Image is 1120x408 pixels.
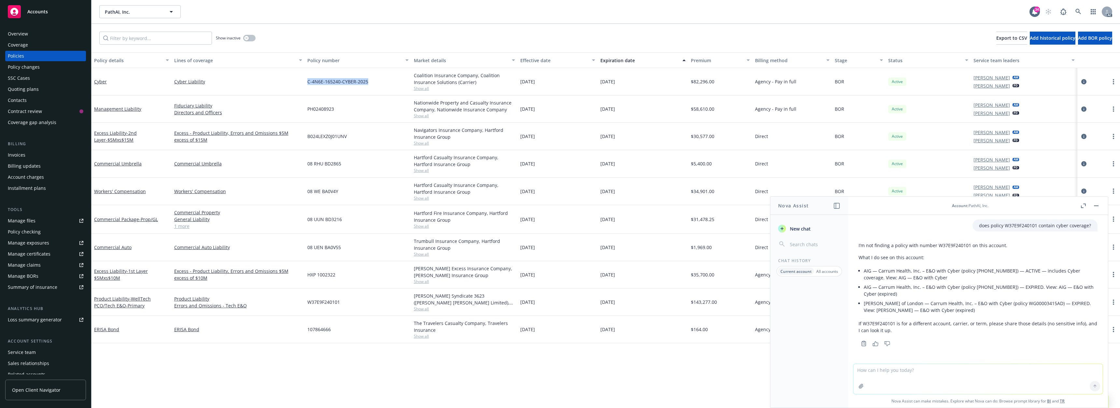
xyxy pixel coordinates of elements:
span: Show all [414,333,515,339]
a: Manage files [5,216,86,226]
span: - WellTech PCO/Tech E&O-Primary [94,296,151,309]
a: Commercial Property [174,209,302,216]
input: Filter by keyword... [99,32,212,45]
span: [DATE] [600,78,615,85]
a: Manage claims [5,260,86,270]
span: - Prop/GL [139,216,158,222]
a: Installment plans [5,183,86,193]
a: circleInformation [1080,187,1088,195]
a: more [1110,271,1117,278]
a: Commercial Auto Liability [174,244,302,251]
button: New chat [776,223,843,234]
span: $143,277.00 [691,299,717,305]
div: The Travelers Casualty Company, Travelers Insurance [414,320,515,333]
div: : PathAI, Inc. [952,203,988,208]
div: Chat History [770,258,848,263]
p: I’m not finding a policy with number W37E9F240101 on this account. [859,242,1098,249]
button: Stage [832,52,886,68]
span: Open Client Navigator [12,387,61,393]
a: Directors and Officers [174,109,302,116]
a: 1 more [174,223,302,230]
span: Show all [414,251,515,257]
div: Account settings [5,338,86,345]
a: Management Liability [94,106,141,112]
button: Premium [688,52,752,68]
span: Show all [414,306,515,312]
span: B024LEXZ0J01UNV [307,133,347,140]
div: Loss summary generator [8,315,62,325]
div: Summary of insurance [8,282,57,292]
a: [PERSON_NAME] [973,74,1010,81]
div: Sales relationships [8,358,49,369]
span: Export to CSV [996,35,1027,41]
span: Agency - Pay in full [755,271,796,278]
button: Effective date [518,52,598,68]
span: $164.00 [691,326,708,333]
a: Summary of insurance [5,282,86,292]
span: Active [891,106,904,112]
div: Policy number [307,57,401,64]
span: $1,969.00 [691,244,712,251]
div: Billing updates [8,161,41,171]
div: Tools [5,206,86,213]
a: Commercial Umbrella [174,160,302,167]
span: 107864666 [307,326,331,333]
button: Thumbs down [882,339,892,348]
li: [PERSON_NAME] of London — Carrum Health, Inc. – E&O with Cyber (policy WG00003415AD) — EXPIRED. V... [864,299,1098,315]
a: more [1110,243,1117,251]
span: - 1st Layer $5Mxs$10M [94,268,148,281]
div: Hartford Casualty Insurance Company, Hartford Insurance Group [414,182,515,195]
div: Market details [414,57,508,64]
span: Direct [755,160,768,167]
span: C-4N6E-165240-CYBER-2025 [307,78,368,85]
a: circleInformation [1080,133,1088,140]
a: Report a Bug [1057,5,1070,18]
a: Product Liability [94,296,151,309]
a: Commercial Package [94,216,158,222]
span: Agency - Pay in full [755,78,796,85]
a: more [1110,187,1117,195]
div: SSC Cases [8,73,30,83]
span: Add historical policy [1030,35,1075,41]
span: BOR [835,133,844,140]
a: more [1110,160,1117,168]
a: [PERSON_NAME] [973,129,1010,136]
p: All accounts [816,269,838,274]
span: [DATE] [520,271,535,278]
a: ERISA Bond [94,326,119,332]
li: AIG — Carrum Health, Inc. – E&O with Cyber (policy [PHONE_NUMBER]) — EXPIRED. View: AIG — E&O wit... [864,282,1098,299]
a: more [1110,326,1117,333]
a: [PERSON_NAME] [973,192,1010,199]
div: [PERSON_NAME] Syndicate 3623 ([PERSON_NAME] [PERSON_NAME] Limited), [PERSON_NAME] Group [414,292,515,306]
div: Contract review [8,106,42,117]
span: [DATE] [600,326,615,333]
span: Show all [414,86,515,91]
p: Current account [780,269,812,274]
a: Commercial Auto [94,244,132,250]
button: Lines of coverage [172,52,305,68]
li: AIG — Carrum Health, Inc. – E&O with Cyber (policy [PHONE_NUMBER]) — ACTIVE — includes Cyber cove... [864,266,1098,282]
span: Show all [414,195,515,201]
span: New chat [789,225,811,232]
span: BOR [835,160,844,167]
div: Related accounts [8,369,45,380]
div: Effective date [520,57,588,64]
span: [DATE] [600,160,615,167]
div: Coverage [8,40,28,50]
a: Search [1072,5,1085,18]
div: Hartford Casualty Insurance Company, Hartford Insurance Group [414,154,515,168]
span: $82,296.00 [691,78,714,85]
div: Hartford Fire Insurance Company, Hartford Insurance Group [414,210,515,223]
span: Account [952,203,968,208]
a: Commercial Umbrella [94,161,142,167]
a: Excess Liability [94,268,148,281]
div: Manage certificates [8,249,50,259]
span: $5,400.00 [691,160,712,167]
a: Invoices [5,150,86,160]
span: [DATE] [600,244,615,251]
span: 08 UEN BA0V55 [307,244,341,251]
div: Service team leaders [973,57,1068,64]
button: Billing method [752,52,833,68]
span: [DATE] [520,326,535,333]
span: HXP 1002322 [307,271,335,278]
